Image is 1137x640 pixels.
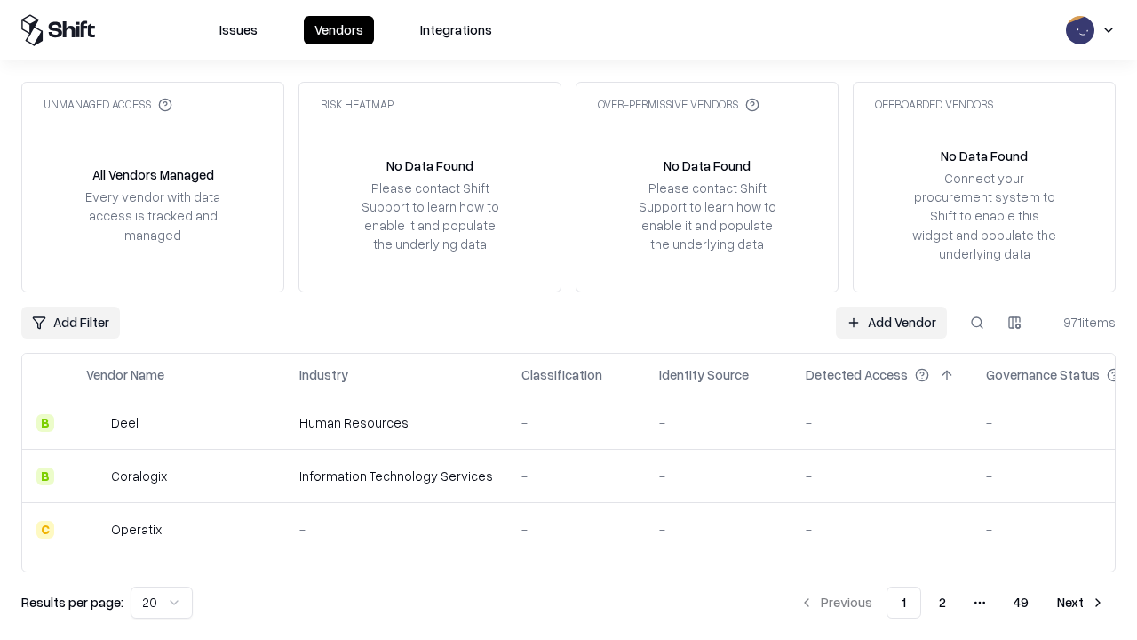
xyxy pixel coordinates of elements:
[521,520,631,539] div: -
[86,521,104,539] img: Operatix
[986,365,1100,384] div: Governance Status
[44,97,172,112] div: Unmanaged Access
[521,467,631,485] div: -
[659,365,749,384] div: Identity Source
[36,468,54,485] div: B
[86,414,104,432] img: Deel
[999,587,1043,619] button: 49
[789,587,1116,619] nav: pagination
[887,587,921,619] button: 1
[659,413,777,432] div: -
[299,467,493,485] div: Information Technology Services
[111,520,162,539] div: Operatix
[21,307,120,339] button: Add Filter
[79,188,227,244] div: Every vendor with data access is tracked and managed
[598,97,759,112] div: Over-Permissive Vendors
[806,413,958,432] div: -
[409,16,503,44] button: Integrations
[356,179,504,254] div: Please contact Shift Support to learn how to enable it and populate the underlying data
[1046,587,1116,619] button: Next
[806,365,908,384] div: Detected Access
[521,365,602,384] div: Classification
[36,521,54,539] div: C
[925,587,960,619] button: 2
[86,365,164,384] div: Vendor Name
[875,97,993,112] div: Offboarded Vendors
[806,467,958,485] div: -
[659,520,777,539] div: -
[633,179,781,254] div: Please contact Shift Support to learn how to enable it and populate the underlying data
[806,520,958,539] div: -
[304,16,374,44] button: Vendors
[659,467,777,485] div: -
[86,468,104,485] img: Coralogix
[21,593,123,612] p: Results per page:
[386,156,473,175] div: No Data Found
[1045,313,1116,332] div: 971 items
[111,467,167,485] div: Coralogix
[664,156,751,175] div: No Data Found
[299,520,493,539] div: -
[910,169,1058,263] div: Connect your procurement system to Shift to enable this widget and populate the underlying data
[521,413,631,432] div: -
[836,307,947,339] a: Add Vendor
[299,365,348,384] div: Industry
[111,413,139,432] div: Deel
[92,165,214,184] div: All Vendors Managed
[941,147,1028,165] div: No Data Found
[36,414,54,432] div: B
[299,413,493,432] div: Human Resources
[209,16,268,44] button: Issues
[321,97,394,112] div: Risk Heatmap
